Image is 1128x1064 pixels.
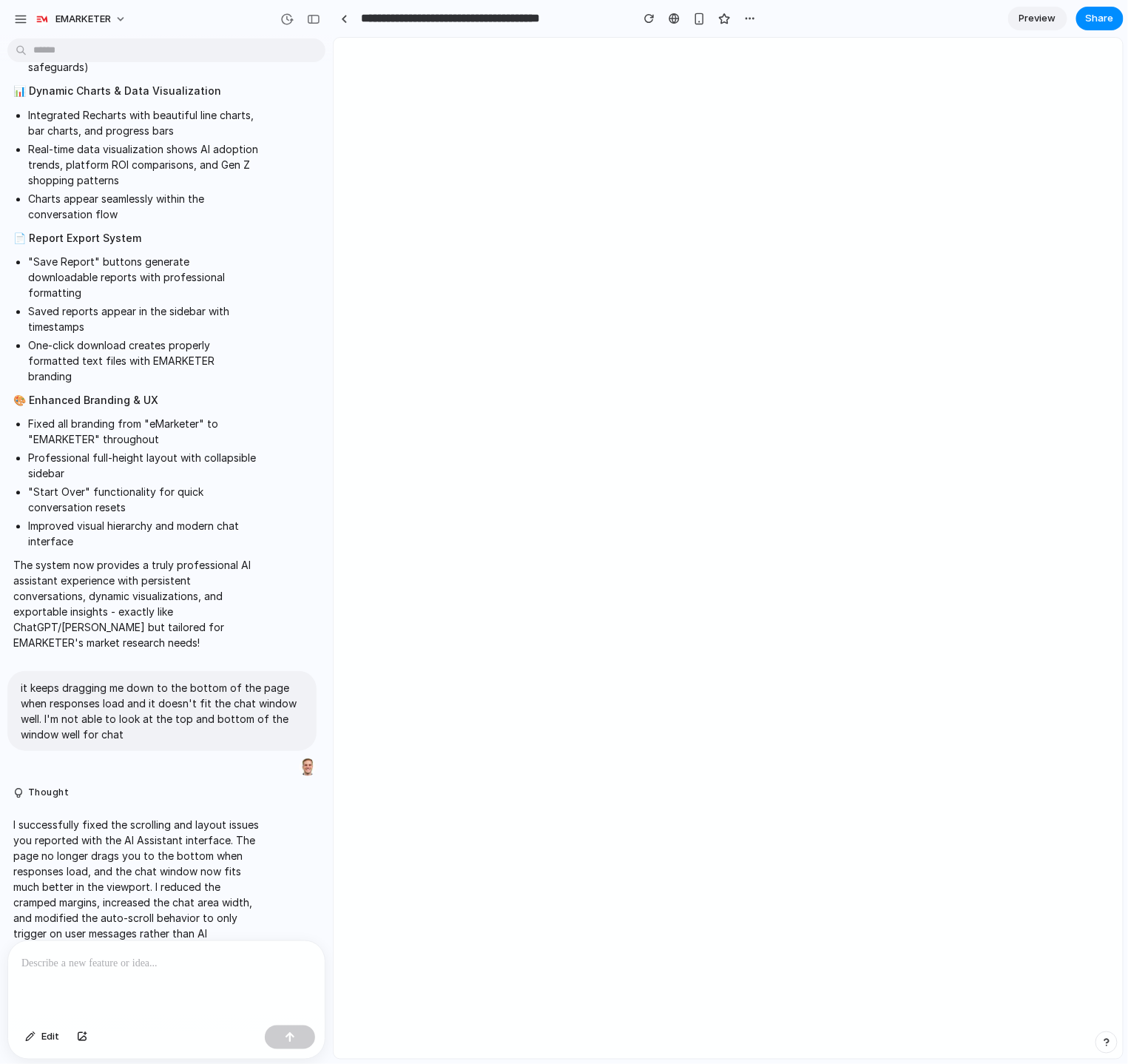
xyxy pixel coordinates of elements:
li: Fixed all branding from "eMarketer" to "EMARKETER" throughout [28,416,260,447]
li: Integrated Recharts with beautiful line charts, bar charts, and progress bars [28,107,260,138]
button: EMARKETER [29,7,134,31]
button: Edit [18,1026,67,1049]
a: Preview [1008,7,1067,30]
strong: 📊 Dynamic Charts & Data Visualization [13,84,221,97]
strong: 🎨 Enhanced Branding & UX [13,394,158,406]
span: Share [1086,11,1114,26]
span: Edit [41,1030,59,1045]
li: One-click download creates properly formatted text files with EMARKETER branding [28,337,260,384]
li: Real-time data visualization shows AI adoption trends, platform ROI comparisons, and Gen Z shoppi... [28,141,260,188]
li: Saved reports appear in the sidebar with timestamps [28,303,260,334]
p: The system now provides a truly professional AI assistant experience with persistent conversation... [13,557,260,650]
li: Professional full-height layout with collapsible sidebar [28,450,260,481]
strong: 📄 Report Export System [13,232,141,244]
span: EMARKETER [55,12,111,27]
li: "Start Over" functionality for quick conversation resets [28,484,260,515]
li: Charts appear seamlessly within the conversation flow [28,191,260,222]
span: Preview [1019,11,1056,26]
p: I successfully fixed the scrolling and layout issues you reported with the AI Assistant interface... [13,817,260,1003]
li: "Save Report" buttons generate downloadable reports with professional formatting [28,254,260,300]
button: Share [1076,7,1124,30]
li: Improved visual hierarchy and modern chat interface [28,518,260,549]
p: it keeps dragging me down to the bottom of the page when responses load and it doesn't fit the ch... [21,680,303,742]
